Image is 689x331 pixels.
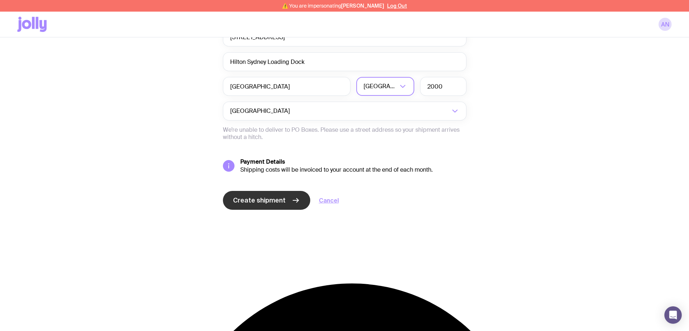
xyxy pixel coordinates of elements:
[420,77,466,96] input: Postcode
[223,52,466,71] input: Apartment, suite, etc. (optional)
[356,77,414,96] div: Search for option
[659,18,672,31] a: AN
[364,77,398,96] span: [GEOGRAPHIC_DATA]
[240,166,466,173] div: Shipping costs will be invoiced to your account at the end of each month.
[240,158,466,165] h5: Payment Details
[223,102,466,120] div: Search for option
[233,196,286,205] span: Create shipment
[664,306,682,324] div: Open Intercom Messenger
[387,3,407,9] button: Log Out
[319,196,339,205] a: Cancel
[282,3,384,9] span: ⚠️ You are impersonating
[223,77,350,96] input: Suburb
[223,191,310,210] button: Create shipment
[341,3,384,9] span: [PERSON_NAME]
[291,102,450,120] input: Search for option
[230,102,291,120] span: [GEOGRAPHIC_DATA]
[223,126,466,141] p: We’re unable to deliver to PO Boxes. Please use a street address so your shipment arrives without...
